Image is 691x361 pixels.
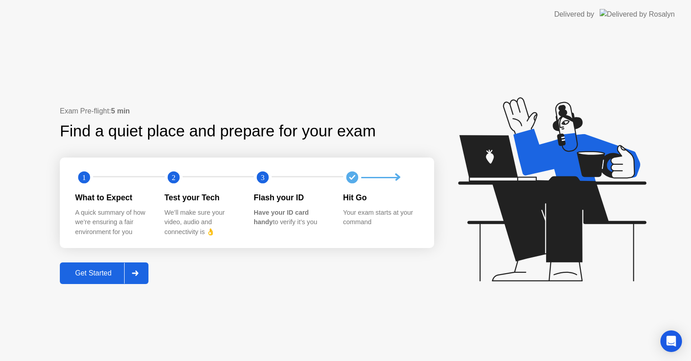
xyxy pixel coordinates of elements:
text: 2 [171,173,175,182]
div: Get Started [63,269,124,277]
div: Open Intercom Messenger [660,330,682,352]
div: Your exam starts at your command [343,208,418,227]
div: Exam Pre-flight: [60,106,434,117]
div: A quick summary of how we’re ensuring a fair environment for you [75,208,150,237]
img: Delivered by Rosalyn [600,9,675,19]
b: Have your ID card handy [254,209,309,226]
text: 3 [261,173,265,182]
b: 5 min [111,107,130,115]
div: Find a quiet place and prepare for your exam [60,119,377,143]
div: Test your Tech [165,192,240,203]
div: Hit Go [343,192,418,203]
div: Delivered by [554,9,594,20]
div: Flash your ID [254,192,329,203]
div: We’ll make sure your video, audio and connectivity is 👌 [165,208,240,237]
div: to verify it’s you [254,208,329,227]
text: 1 [82,173,86,182]
div: What to Expect [75,192,150,203]
button: Get Started [60,262,148,284]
